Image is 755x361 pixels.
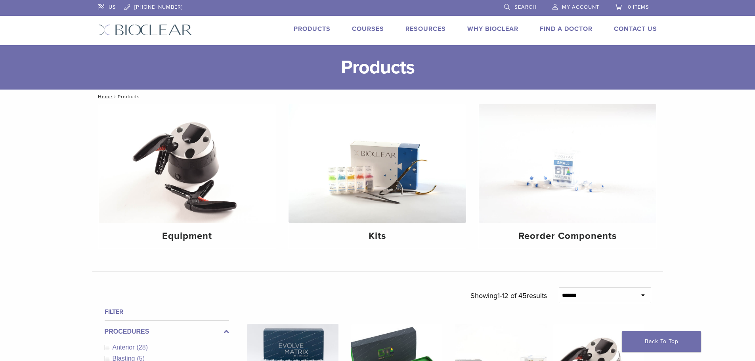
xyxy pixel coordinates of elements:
[352,25,384,33] a: Courses
[295,229,460,243] h4: Kits
[470,287,547,304] p: Showing results
[99,104,276,223] img: Equipment
[614,25,657,33] a: Contact Us
[137,344,148,351] span: (28)
[289,104,466,248] a: Kits
[540,25,593,33] a: Find A Doctor
[479,104,656,223] img: Reorder Components
[514,4,537,10] span: Search
[92,90,663,104] nav: Products
[113,344,137,351] span: Anterior
[105,327,229,336] label: Procedures
[628,4,649,10] span: 0 items
[113,95,118,99] span: /
[294,25,331,33] a: Products
[105,229,270,243] h4: Equipment
[562,4,599,10] span: My Account
[99,104,276,248] a: Equipment
[622,331,701,352] a: Back To Top
[98,24,192,36] img: Bioclear
[467,25,518,33] a: Why Bioclear
[289,104,466,223] img: Kits
[105,307,229,317] h4: Filter
[479,104,656,248] a: Reorder Components
[96,94,113,99] a: Home
[497,291,527,300] span: 1-12 of 45
[485,229,650,243] h4: Reorder Components
[405,25,446,33] a: Resources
